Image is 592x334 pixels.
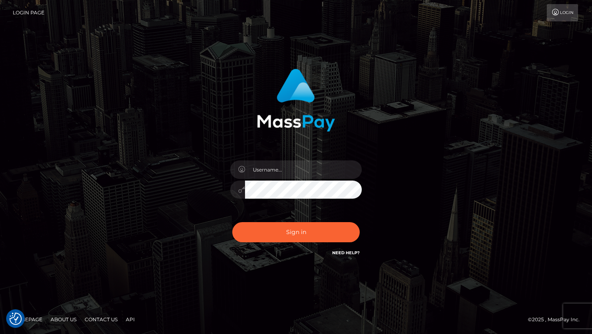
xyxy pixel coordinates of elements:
img: MassPay Login [257,69,335,132]
a: Login Page [13,4,44,21]
img: Revisit consent button [9,313,22,325]
div: © 2025 , MassPay Inc. [528,315,586,324]
a: API [123,313,138,326]
button: Consent Preferences [9,313,22,325]
a: Need Help? [332,250,360,255]
a: Homepage [9,313,46,326]
a: About Us [47,313,80,326]
input: Username... [245,160,362,179]
button: Sign in [232,222,360,242]
a: Login [547,4,578,21]
a: Contact Us [81,313,121,326]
